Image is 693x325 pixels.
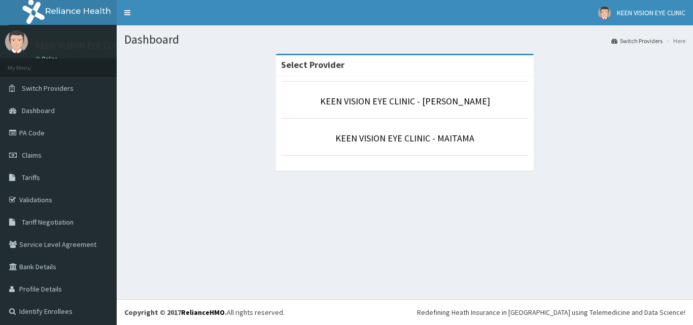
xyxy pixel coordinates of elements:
[117,299,693,325] footer: All rights reserved.
[22,84,74,93] span: Switch Providers
[22,218,74,227] span: Tariff Negotiation
[598,7,611,19] img: User Image
[22,151,42,160] span: Claims
[124,308,227,317] strong: Copyright © 2017 .
[320,95,490,107] a: KEEN VISION EYE CLINIC - [PERSON_NAME]
[417,307,685,317] div: Redefining Heath Insurance in [GEOGRAPHIC_DATA] using Telemedicine and Data Science!
[617,8,685,17] span: KEEN VISION EYE CLINIC
[36,41,129,50] p: KEEN VISION EYE CLINIC
[22,173,40,182] span: Tariffs
[22,106,55,115] span: Dashboard
[36,55,60,62] a: Online
[281,59,344,70] strong: Select Provider
[5,30,28,53] img: User Image
[181,308,225,317] a: RelianceHMO
[335,132,474,144] a: KEEN VISION EYE CLINIC - MAITAMA
[664,37,685,45] li: Here
[611,37,663,45] a: Switch Providers
[124,33,685,46] h1: Dashboard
